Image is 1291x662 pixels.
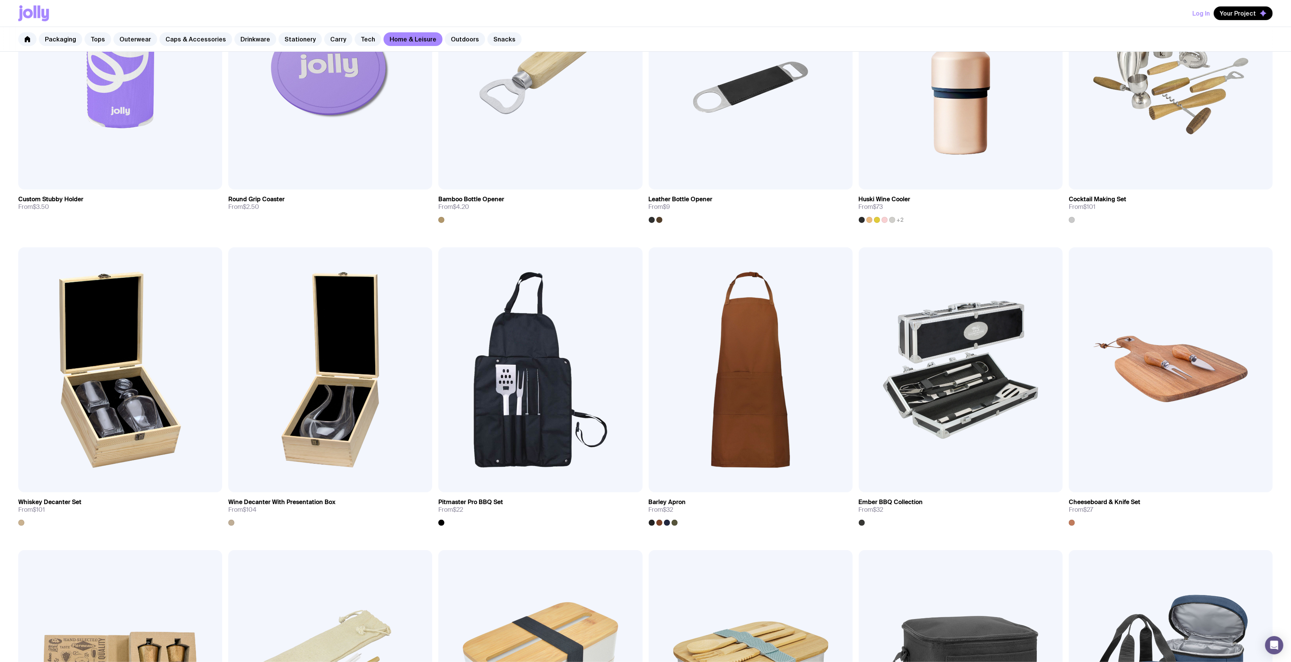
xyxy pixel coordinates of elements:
a: Snacks [487,32,522,46]
span: $2.50 [243,203,259,211]
a: Wine Decanter With Presentation BoxFrom$104 [228,492,432,526]
span: From [228,506,256,514]
button: Log In [1192,6,1210,20]
span: From [649,203,670,211]
h3: Pitmaster Pro BBQ Set [438,498,503,506]
span: $101 [1083,203,1095,211]
a: Outerwear [113,32,157,46]
span: $3.50 [33,203,49,211]
span: $9 [663,203,670,211]
a: Huski Wine CoolerFrom$73+2 [859,189,1063,223]
a: Pitmaster Pro BBQ SetFrom$22 [438,492,642,526]
h3: Cheeseboard & Knife Set [1069,498,1140,506]
span: $32 [663,506,673,514]
div: Open Intercom Messenger [1265,636,1283,654]
h3: Round Grip Coaster [228,196,285,203]
h3: Huski Wine Cooler [859,196,911,203]
h3: Whiskey Decanter Set [18,498,81,506]
a: Caps & Accessories [159,32,232,46]
a: Cheeseboard & Knife SetFrom$27 [1069,492,1273,526]
a: Home & Leisure [384,32,443,46]
span: From [438,203,469,211]
button: Your Project [1214,6,1273,20]
a: Outdoors [445,32,485,46]
a: Round Grip CoasterFrom$2.50 [228,189,432,217]
a: Carry [324,32,352,46]
span: From [649,506,673,514]
span: $101 [33,506,45,514]
span: $27 [1083,506,1093,514]
h3: Bamboo Bottle Opener [438,196,504,203]
a: Custom Stubby HolderFrom$3.50 [18,189,222,217]
a: Tech [355,32,381,46]
span: $22 [453,506,463,514]
span: From [18,506,45,514]
span: $4.20 [453,203,469,211]
span: $104 [243,506,256,514]
a: Packaging [39,32,82,46]
span: From [859,203,883,211]
a: Drinkware [234,32,276,46]
h3: Custom Stubby Holder [18,196,83,203]
a: Stationery [279,32,322,46]
span: Your Project [1220,10,1256,17]
span: From [859,506,883,514]
a: Ember BBQ CollectionFrom$32 [859,492,1063,526]
span: From [1069,506,1093,514]
a: Barley ApronFrom$32 [649,492,853,526]
span: +2 [897,217,904,223]
h3: Wine Decanter With Presentation Box [228,498,336,506]
a: Tops [84,32,111,46]
span: From [1069,203,1095,211]
span: From [228,203,259,211]
h3: Barley Apron [649,498,686,506]
a: Leather Bottle OpenerFrom$9 [649,189,853,223]
span: From [438,506,463,514]
span: $32 [873,506,883,514]
span: From [18,203,49,211]
a: Bamboo Bottle OpenerFrom$4.20 [438,189,642,223]
a: Cocktail Making SetFrom$101 [1069,189,1273,223]
h3: Ember BBQ Collection [859,498,923,506]
a: Whiskey Decanter SetFrom$101 [18,492,222,526]
h3: Leather Bottle Opener [649,196,713,203]
span: $73 [873,203,883,211]
h3: Cocktail Making Set [1069,196,1126,203]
